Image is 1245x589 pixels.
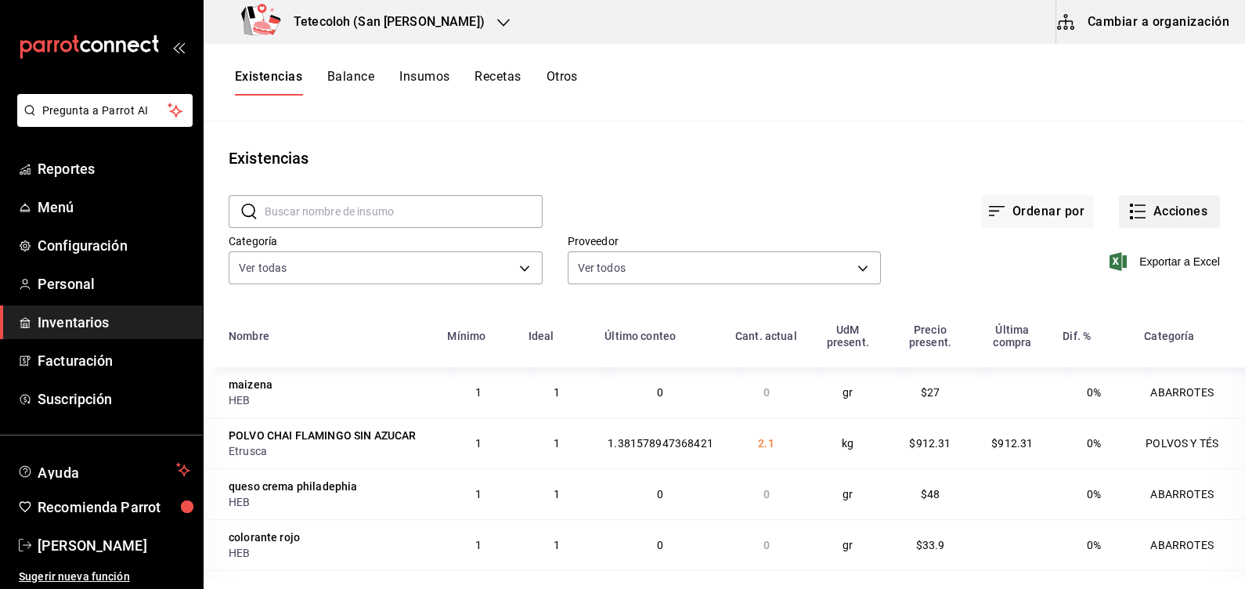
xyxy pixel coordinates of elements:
[38,235,190,256] span: Configuración
[981,195,1094,228] button: Ordenar por
[38,312,190,333] span: Inventarios
[38,350,190,371] span: Facturación
[38,535,190,556] span: [PERSON_NAME]
[1119,195,1220,228] button: Acciones
[229,392,428,408] div: HEB
[1113,252,1220,271] button: Exportar a Excel
[991,437,1033,450] span: $912.31
[554,386,560,399] span: 1
[229,443,428,459] div: Etrusca
[898,323,962,349] div: Precio present.
[568,236,882,247] label: Proveedor
[475,488,482,500] span: 1
[229,479,357,494] div: queso crema philadephia
[447,330,485,342] div: Mínimo
[807,519,889,570] td: gr
[475,69,521,96] button: Recetas
[1144,330,1194,342] div: Categoría
[475,437,482,450] span: 1
[547,69,578,96] button: Otros
[11,114,193,130] a: Pregunta a Parrot AI
[475,386,482,399] span: 1
[1087,539,1101,551] span: 0%
[529,330,554,342] div: Ideal
[281,13,485,31] h3: Tetecoloh (San [PERSON_NAME])
[229,377,272,392] div: maizena
[475,539,482,551] span: 1
[1135,367,1245,417] td: ABARROTES
[17,94,193,127] button: Pregunta a Parrot AI
[735,330,797,342] div: Cant. actual
[807,468,889,519] td: gr
[657,488,663,500] span: 0
[657,539,663,551] span: 0
[608,437,713,450] span: 1.381578947368421
[239,260,287,276] span: Ver todas
[38,388,190,410] span: Suscripción
[38,273,190,294] span: Personal
[1087,437,1101,450] span: 0%
[657,386,663,399] span: 0
[1135,519,1245,570] td: ABARROTES
[1087,488,1101,500] span: 0%
[229,428,417,443] div: POLVO CHAI FLAMINGO SIN AZUCAR
[981,323,1045,349] div: Última compra
[1087,386,1101,399] span: 0%
[578,260,626,276] span: Ver todos
[399,69,449,96] button: Insumos
[758,437,774,450] span: 2.1
[807,417,889,468] td: kg
[229,236,543,247] label: Categoría
[921,488,940,500] span: $48
[265,196,543,227] input: Buscar nombre de insumo
[42,103,168,119] span: Pregunta a Parrot AI
[235,69,578,96] div: navigation tabs
[229,529,300,545] div: colorante rojo
[229,330,269,342] div: Nombre
[38,497,190,518] span: Recomienda Parrot
[327,69,374,96] button: Balance
[816,323,879,349] div: UdM present.
[807,367,889,417] td: gr
[763,386,770,399] span: 0
[763,539,770,551] span: 0
[909,437,951,450] span: $912.31
[229,545,428,561] div: HEB
[229,494,428,510] div: HEB
[19,569,190,585] span: Sugerir nueva función
[763,488,770,500] span: 0
[554,437,560,450] span: 1
[554,488,560,500] span: 1
[38,197,190,218] span: Menú
[1063,330,1091,342] div: Dif. %
[1135,468,1245,519] td: ABARROTES
[235,69,302,96] button: Existencias
[172,41,185,53] button: open_drawer_menu
[554,539,560,551] span: 1
[604,330,676,342] div: Último conteo
[229,146,309,170] div: Existencias
[38,158,190,179] span: Reportes
[1135,417,1245,468] td: POLVOS Y TÉS
[38,461,170,479] span: Ayuda
[921,386,940,399] span: $27
[916,539,945,551] span: $33.9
